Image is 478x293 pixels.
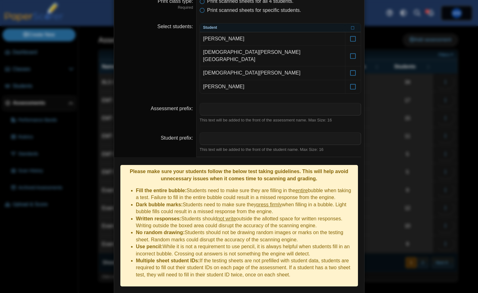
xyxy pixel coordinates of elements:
b: Written responses: [136,216,181,221]
span: Print scanned sheets for specific students. [207,8,301,13]
li: Students should outside the allotted space for written responses. Writing outside the boxed area ... [136,215,355,229]
b: Dark bubble marks: [136,202,183,207]
div: This text will be added to the front of the student name. Max Size: 16 [200,147,361,152]
dfn: Required [117,5,193,10]
b: No random drawing: [136,230,185,235]
b: Use pencil: [136,244,163,249]
label: Student prefix [161,135,193,141]
li: If the testing sheets are not prefilled with student data, students are required to fill out thei... [136,257,355,278]
td: [DEMOGRAPHIC_DATA][PERSON_NAME][GEOGRAPHIC_DATA] [200,46,345,66]
li: Students should not be drawing random images or marks on the testing sheet. Random marks could di... [136,229,355,243]
li: Students need to make sure they are filling in the bubble when taking a test. Failure to fill in ... [136,187,355,201]
td: [DEMOGRAPHIC_DATA][PERSON_NAME] [200,66,345,80]
b: Please make sure your students follow the below test taking guidelines. This will help avoid unne... [130,169,348,181]
li: Students need to make sure they when filling in a bubble. Light bubble fills could result in a mi... [136,201,355,215]
label: Select students [157,24,193,29]
li: While it is not a requirement to use pencil, it is always helpful when students fill in an incorr... [136,243,355,257]
u: entire [295,188,308,193]
b: Fill the entire bubble: [136,188,187,193]
b: Multiple sheet student IDs: [136,258,200,263]
label: Assessment prefix [151,106,193,111]
th: Student [200,23,345,32]
div: This text will be added to the front of the assessment name. Max Size: 16 [200,117,361,123]
td: [PERSON_NAME] [200,80,345,93]
u: press firmly [256,202,282,207]
u: not write [217,216,236,221]
td: [PERSON_NAME] [200,32,345,46]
